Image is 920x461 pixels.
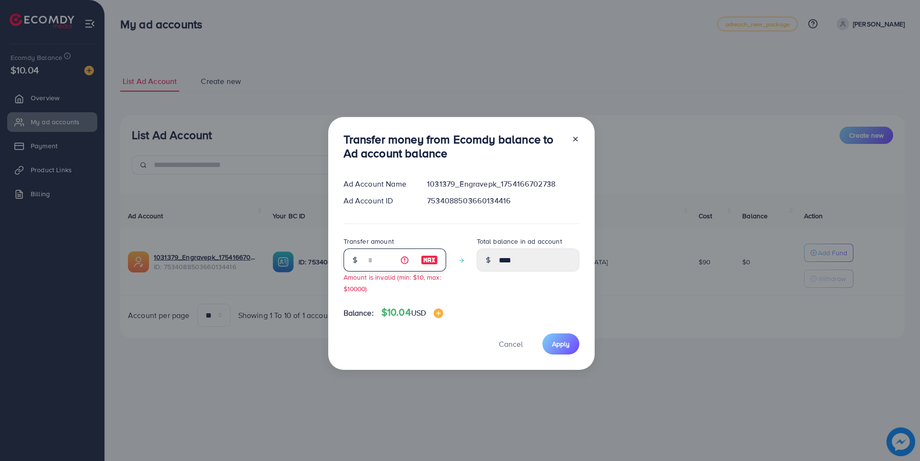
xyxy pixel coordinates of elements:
[344,132,564,160] h3: Transfer money from Ecomdy balance to Ad account balance
[411,307,426,318] span: USD
[499,339,523,349] span: Cancel
[552,339,570,349] span: Apply
[419,178,586,189] div: 1031379_Engravepk_1754166702738
[336,178,420,189] div: Ad Account Name
[419,195,586,206] div: 7534088503660134416
[336,195,420,206] div: Ad Account ID
[344,307,374,319] span: Balance:
[542,333,579,354] button: Apply
[381,307,443,319] h4: $10.04
[434,308,443,318] img: image
[487,333,535,354] button: Cancel
[421,254,438,266] img: image
[344,236,394,246] label: Transfer amount
[477,236,562,246] label: Total balance in ad account
[344,272,441,293] small: Amount is invalid (min: $10, max: $10000)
